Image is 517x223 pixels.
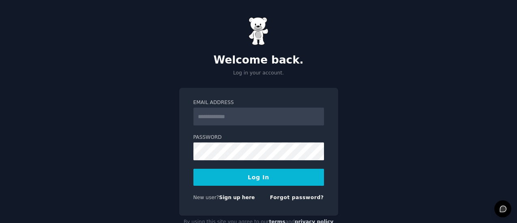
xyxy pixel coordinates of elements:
[270,195,324,200] a: Forgot password?
[219,195,255,200] a: Sign up here
[193,99,324,106] label: Email Address
[193,195,219,200] span: New user?
[249,17,269,45] img: Gummy Bear
[179,70,338,77] p: Log in your account.
[193,134,324,141] label: Password
[193,169,324,186] button: Log In
[179,54,338,67] h2: Welcome back.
